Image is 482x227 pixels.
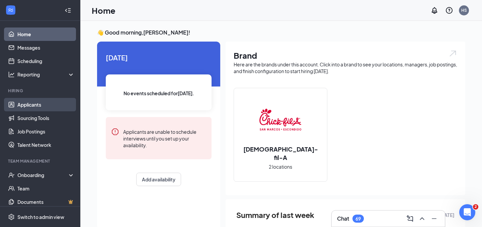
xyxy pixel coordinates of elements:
div: Here are the brands under this account. Click into a brand to see your locations, managers, job p... [234,61,457,74]
a: Scheduling [17,54,75,68]
span: 2 locations [269,163,292,170]
a: Applicants [17,98,75,111]
svg: QuestionInfo [445,6,453,14]
div: Switch to admin view [17,214,64,220]
a: Sourcing Tools [17,111,75,125]
span: Summary of last week [236,209,314,221]
h2: [DEMOGRAPHIC_DATA]-fil-A [234,145,327,162]
div: HS [461,7,467,13]
img: Chick-fil-A [259,99,302,142]
a: Home [17,27,75,41]
h3: Chat [337,215,349,222]
img: open.6027fd2a22e1237b5b06.svg [449,50,457,57]
svg: Settings [8,214,15,220]
svg: Notifications [430,6,438,14]
h1: Brand [234,50,457,61]
svg: Collapse [65,7,71,14]
svg: Analysis [8,71,15,78]
button: ChevronUp [417,213,427,224]
div: Hiring [8,88,73,94]
div: Team Management [8,158,73,164]
h1: Home [92,5,115,16]
svg: Minimize [430,215,438,223]
a: Talent Network [17,138,75,152]
a: DocumentsCrown [17,195,75,209]
svg: WorkstreamLogo [7,7,14,13]
div: 69 [355,216,361,222]
div: Reporting [17,71,75,78]
a: Job Postings [17,125,75,138]
h3: 👋 Good morning, [PERSON_NAME] ! [97,29,465,36]
svg: ChevronUp [418,215,426,223]
div: Onboarding [17,172,69,178]
button: Minimize [429,213,439,224]
iframe: Intercom live chat [459,204,475,220]
svg: ComposeMessage [406,215,414,223]
a: Messages [17,41,75,54]
button: Add availability [136,173,181,186]
span: No events scheduled for [DATE] . [124,90,194,97]
span: 2 [473,204,478,210]
a: Team [17,182,75,195]
button: ComposeMessage [405,213,415,224]
svg: UserCheck [8,172,15,178]
svg: Error [111,128,119,136]
div: Applicants are unable to schedule interviews until you set up your availability. [123,128,206,149]
span: [DATE] [106,52,212,63]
